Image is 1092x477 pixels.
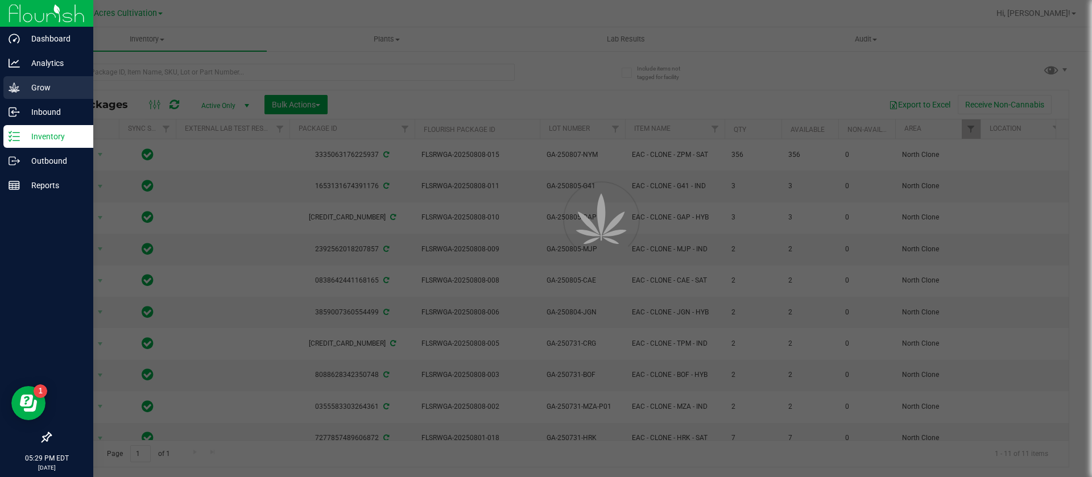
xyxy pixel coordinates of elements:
[34,384,47,398] iframe: Resource center unread badge
[20,105,88,119] p: Inbound
[9,180,20,191] inline-svg: Reports
[20,81,88,94] p: Grow
[20,179,88,192] p: Reports
[20,130,88,143] p: Inventory
[11,386,45,420] iframe: Resource center
[20,154,88,168] p: Outbound
[9,57,20,69] inline-svg: Analytics
[20,56,88,70] p: Analytics
[9,131,20,142] inline-svg: Inventory
[9,106,20,118] inline-svg: Inbound
[5,453,88,463] p: 05:29 PM EDT
[9,82,20,93] inline-svg: Grow
[9,33,20,44] inline-svg: Dashboard
[9,155,20,167] inline-svg: Outbound
[5,463,88,472] p: [DATE]
[20,32,88,45] p: Dashboard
